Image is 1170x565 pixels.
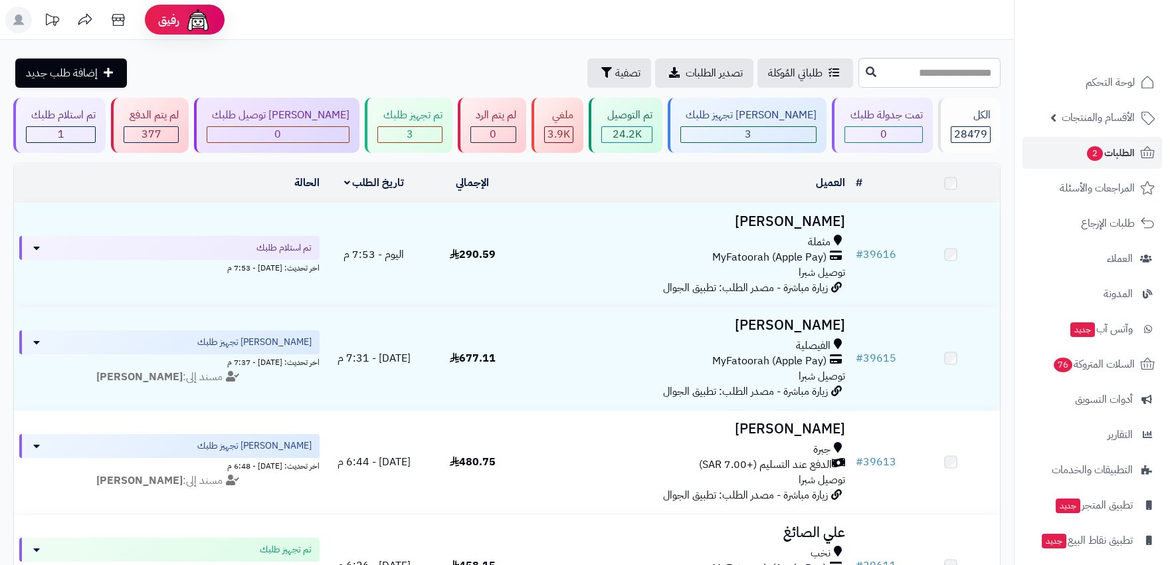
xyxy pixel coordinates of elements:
span: نخب [811,546,830,561]
span: # [856,454,863,470]
a: تطبيق المتجرجديد [1023,489,1162,521]
span: زيارة مباشرة - مصدر الطلب: تطبيق الجوال [663,280,828,296]
span: جبرة [813,442,830,457]
a: الكل28479 [935,98,1003,153]
span: طلبات الإرجاع [1081,214,1135,233]
span: رفيق [158,12,179,28]
a: #39613 [856,454,896,470]
h3: [PERSON_NAME] [527,421,844,437]
strong: [PERSON_NAME] [96,473,183,489]
a: تاريخ الطلب [344,175,405,191]
a: العملاء [1023,243,1162,275]
span: إضافة طلب جديد [26,65,98,81]
span: المراجعات والأسئلة [1060,179,1135,197]
a: تم تجهيز طلبك 3 [362,98,454,153]
button: تصفية [587,58,651,88]
span: 290.59 [450,247,496,263]
span: 3 [407,126,413,142]
div: اخر تحديث: [DATE] - 6:48 م [19,458,320,472]
a: التطبيقات والخدمات [1023,454,1162,486]
span: أدوات التسويق [1075,390,1133,409]
span: الأقسام والمنتجات [1062,108,1135,127]
span: 677.11 [450,350,496,366]
span: 28479 [954,126,987,142]
span: MyFatoorah (Apple Pay) [712,354,827,369]
span: 3.9K [547,126,570,142]
div: 0 [207,127,349,142]
div: الكل [951,108,991,123]
span: التقارير [1108,425,1133,444]
a: لم يتم الدفع 377 [108,98,191,153]
div: تم تجهيز طلبك [377,108,442,123]
div: 0 [845,127,922,142]
div: تمت جدولة طلبك [844,108,922,123]
a: تصدير الطلبات [655,58,753,88]
a: التقارير [1023,419,1162,451]
span: طلباتي المُوكلة [768,65,823,81]
div: 3 [378,127,441,142]
a: تم استلام طلبك 1 [11,98,108,153]
span: التطبيقات والخدمات [1052,461,1133,479]
div: [PERSON_NAME] توصيل طلبك [207,108,349,123]
span: 24.2K [613,126,642,142]
div: لم يتم الرد [470,108,516,123]
a: ملغي 3.9K [529,98,586,153]
span: # [856,350,863,366]
span: 76 [1053,357,1073,372]
div: 377 [124,127,177,142]
a: المراجعات والأسئلة [1023,172,1162,204]
div: ملغي [544,108,573,123]
a: إضافة طلب جديد [15,58,127,88]
span: مثملة [808,235,830,250]
span: 3 [745,126,751,142]
div: 3880 [545,127,573,142]
span: [DATE] - 6:44 م [338,454,411,470]
span: الدفع عند التسليم (+7.00 SAR) [699,457,832,473]
span: جديد [1070,322,1095,337]
span: اليوم - 7:53 م [343,247,404,263]
span: جديد [1042,534,1066,548]
h3: [PERSON_NAME] [527,214,844,229]
a: تم التوصيل 24.2K [586,98,664,153]
span: 0 [880,126,887,142]
span: الفيصلية [796,338,830,354]
span: MyFatoorah (Apple Pay) [712,250,827,265]
span: تم استلام طلبك [256,241,312,255]
span: تصفية [615,65,640,81]
a: الطلبات2 [1023,137,1162,169]
a: [PERSON_NAME] تجهيز طلبك 3 [665,98,829,153]
span: الطلبات [1086,144,1135,162]
span: تطبيق نقاط البيع [1040,531,1133,550]
span: [PERSON_NAME] تجهيز طلبك [197,439,312,453]
span: 377 [142,126,161,142]
a: #39615 [856,350,896,366]
span: 0 [490,126,496,142]
span: زيارة مباشرة - مصدر الطلب: تطبيق الجوال [663,384,828,399]
h3: علي الصائغ [527,525,844,540]
a: #39616 [856,247,896,263]
a: [PERSON_NAME] توصيل طلبك 0 [191,98,362,153]
a: المدونة [1023,278,1162,310]
a: وآتس آبجديد [1023,313,1162,345]
a: تطبيق نقاط البيعجديد [1023,524,1162,556]
h3: [PERSON_NAME] [527,318,844,333]
span: تصدير الطلبات [686,65,743,81]
span: زيارة مباشرة - مصدر الطلب: تطبيق الجوال [663,487,828,503]
div: 0 [471,127,516,142]
a: الحالة [294,175,320,191]
a: لم يتم الرد 0 [455,98,529,153]
a: طلبات الإرجاع [1023,207,1162,239]
span: 2 [1086,146,1103,161]
span: [DATE] - 7:31 م [338,350,411,366]
span: توصيل شبرا [799,368,845,384]
a: تمت جدولة طلبك 0 [829,98,935,153]
div: اخر تحديث: [DATE] - 7:37 م [19,354,320,368]
span: توصيل شبرا [799,472,845,488]
a: الإجمالي [456,175,489,191]
span: [PERSON_NAME] تجهيز طلبك [197,336,312,349]
span: العملاء [1107,249,1133,268]
strong: [PERSON_NAME] [96,369,183,385]
img: ai-face.png [185,7,211,33]
span: # [856,247,863,263]
div: تم استلام طلبك [26,108,96,123]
